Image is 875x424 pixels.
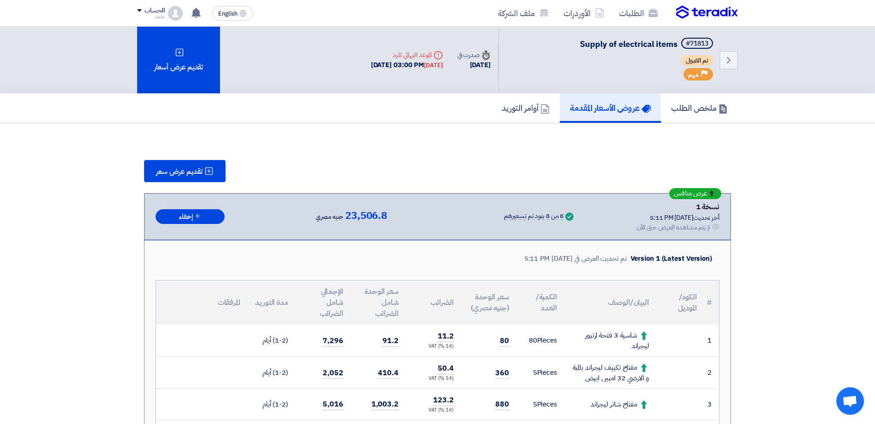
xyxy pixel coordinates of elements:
span: 1,003.2 [371,399,399,410]
th: الإجمالي شامل الضرائب [296,281,351,325]
div: تقديم عرض أسعار [137,27,220,93]
span: جنيه مصري [316,212,343,223]
th: البيان/الوصف [564,281,656,325]
a: أوامر التوريد [492,93,560,123]
th: سعر الوحدة شامل الضرائب [351,281,406,325]
span: 80 [500,335,509,347]
span: 5 [533,399,537,409]
td: 1 [704,325,719,357]
button: إخفاء [156,209,225,224]
th: الكود/الموديل [656,281,704,325]
div: (14 %) VAT [413,375,454,383]
span: 5,016 [323,399,343,410]
td: (1-2) أيام [248,389,296,420]
h5: أوامر التوريد [502,103,550,113]
th: الكمية/العدد [516,281,564,325]
a: ملخص الطلب [661,93,738,123]
div: الحساب [145,7,164,15]
div: Version 1 (Latest Version) [631,253,712,264]
span: 2,052 [323,367,343,379]
div: [DATE] [458,60,491,70]
div: [DATE] [424,61,442,70]
th: # [704,281,719,325]
td: Pieces [516,357,564,389]
span: تم القبول [681,55,713,66]
span: 880 [495,399,509,410]
span: 91.2 [382,335,399,347]
span: 5 [533,367,537,378]
span: 80 [529,335,537,345]
span: 360 [495,367,509,379]
div: 8 من 8 بنود تم تسعيرهم [504,213,563,220]
div: Open chat [836,387,864,415]
div: مفتاح تكييف ليجراند بالمبة و الارضي 32 امبير , ابيض [572,362,649,383]
div: صدرت في [458,50,491,60]
h5: Supply of electrical items [580,38,715,51]
span: 410.4 [378,367,399,379]
div: (14 %) VAT [413,407,454,414]
h5: ملخص الطلب [671,103,728,113]
img: Teradix logo [676,6,738,19]
div: تم تحديث العرض في [DATE] 5:11 PM [524,253,627,264]
div: شاسية 3 فتحة ارتيور ليجراند [572,330,649,351]
div: (14 %) VAT [413,343,454,350]
a: الطلبات [612,2,665,24]
span: 123.2 [433,395,454,406]
span: تقديم عرض سعر [156,168,203,175]
div: مفتاح شاتر ليجراند [572,399,649,410]
th: سعر الوحدة (جنيه مصري) [461,281,516,325]
div: ماجد [137,14,164,19]
span: English [218,11,238,17]
td: 2 [704,357,719,389]
div: الموعد النهائي للرد [371,50,443,60]
span: Supply of electrical items [580,38,678,50]
div: #71813 [686,40,708,47]
td: Pieces [516,389,564,420]
a: عروض الأسعار المقدمة [560,93,661,123]
th: المرفقات [156,281,248,325]
button: تقديم عرض سعر [144,160,226,182]
td: Pieces [516,325,564,357]
td: 3 [704,389,719,420]
td: (1-2) أيام [248,357,296,389]
th: مدة التوريد [248,281,296,325]
span: 23,506.8 [345,210,387,221]
span: 7,296 [323,335,343,347]
img: profile_test.png [168,6,183,21]
a: الأوردرات [556,2,612,24]
div: أخر تحديث [DATE] 5:11 PM [637,213,719,223]
th: الضرائب [406,281,461,325]
span: عرض منافس [674,190,707,197]
td: (1-2) أيام [248,325,296,357]
span: 50.4 [438,363,454,374]
h5: عروض الأسعار المقدمة [570,103,651,113]
button: English [212,6,253,21]
span: 11.2 [438,331,454,342]
div: لم يتم مشاهدة العرض حتى الآن [637,223,710,232]
a: ملف الشركة [491,2,556,24]
div: نسخة 1 [637,201,719,213]
span: مهم [688,70,699,79]
div: [DATE] 03:00 PM [371,60,443,70]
